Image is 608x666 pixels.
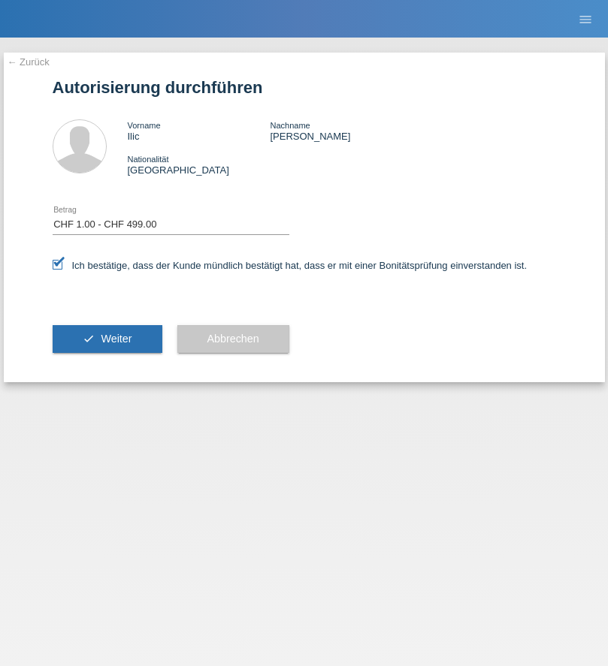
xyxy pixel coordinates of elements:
[128,121,161,130] span: Vorname
[270,119,413,142] div: [PERSON_NAME]
[177,325,289,354] button: Abbrechen
[270,121,310,130] span: Nachname
[8,56,50,68] a: ← Zurück
[128,155,169,164] span: Nationalität
[128,153,271,176] div: [GEOGRAPHIC_DATA]
[207,333,259,345] span: Abbrechen
[53,260,528,271] label: Ich bestätige, dass der Kunde mündlich bestätigt hat, dass er mit einer Bonitätsprüfung einversta...
[578,12,593,27] i: menu
[53,325,162,354] button: check Weiter
[101,333,132,345] span: Weiter
[128,119,271,142] div: Ilic
[570,14,600,23] a: menu
[83,333,95,345] i: check
[53,78,556,97] h1: Autorisierung durchführen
